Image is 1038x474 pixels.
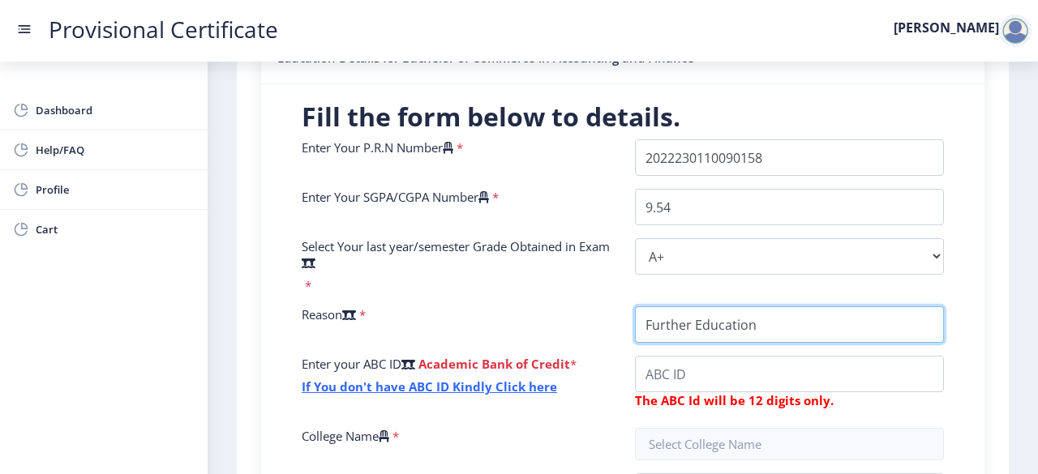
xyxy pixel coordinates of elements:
label: [PERSON_NAME] [894,21,999,34]
input: Select College Name [635,428,944,460]
span: Dashboard [36,100,195,120]
h2: Fill the form below to details. [302,100,944,133]
span: Cart [36,220,195,239]
label: College Name [302,428,389,444]
a: If You don't have ABC ID Kindly Click here [302,378,557,395]
label: Select Your last year/semester Grade Obtained in Exam [302,238,611,271]
label: Reason [302,306,356,322]
span: Help/FAQ [36,140,195,160]
label: Enter Your P.R.N Number [302,139,453,156]
label: Enter your ABC ID [302,356,415,372]
input: ABC ID [635,356,944,392]
b: The ABC Id will be 12 digits only. [635,392,834,408]
input: Reason [635,306,944,343]
input: Grade Point [635,189,944,225]
span: Profile [36,180,195,199]
b: Academic Bank of Credit [418,356,570,372]
label: Enter Your SGPA/CGPA Number [302,189,489,205]
input: P.R.N Number [635,139,944,176]
a: Provisional Certificate [32,21,294,38]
